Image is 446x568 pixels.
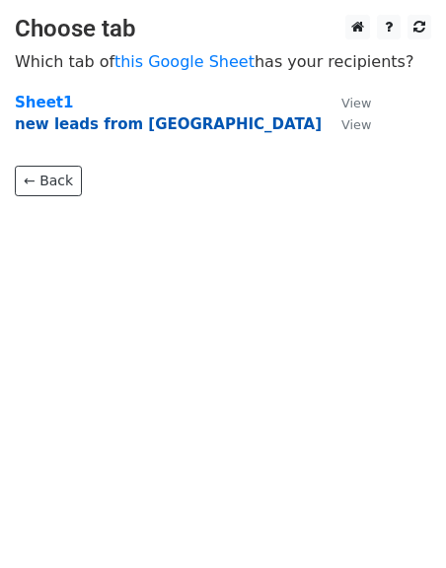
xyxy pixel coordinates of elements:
[15,115,322,133] a: new leads from [GEOGRAPHIC_DATA]
[341,117,371,132] small: View
[114,52,255,71] a: this Google Sheet
[15,94,73,111] a: Sheet1
[15,15,431,43] h3: Choose tab
[15,166,82,196] a: ← Back
[15,51,431,72] p: Which tab of has your recipients?
[341,96,371,110] small: View
[322,115,371,133] a: View
[322,94,371,111] a: View
[347,473,446,568] iframe: Chat Widget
